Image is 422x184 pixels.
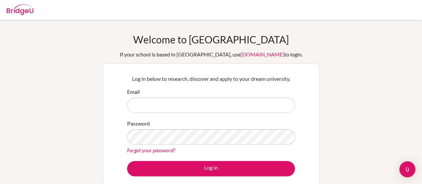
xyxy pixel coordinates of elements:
label: Password [127,120,150,128]
div: Open Intercom Messenger [399,161,415,177]
div: If your school is based in [GEOGRAPHIC_DATA], use to login. [120,50,303,58]
p: Log in below to research, discover and apply to your dream university. [127,75,295,83]
a: Forgot your password? [127,147,175,153]
button: Log in [127,161,295,176]
img: Bridge-U [7,4,33,15]
label: Email [127,88,140,96]
h1: Welcome to [GEOGRAPHIC_DATA] [133,33,289,45]
a: [DOMAIN_NAME] [241,51,284,57]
